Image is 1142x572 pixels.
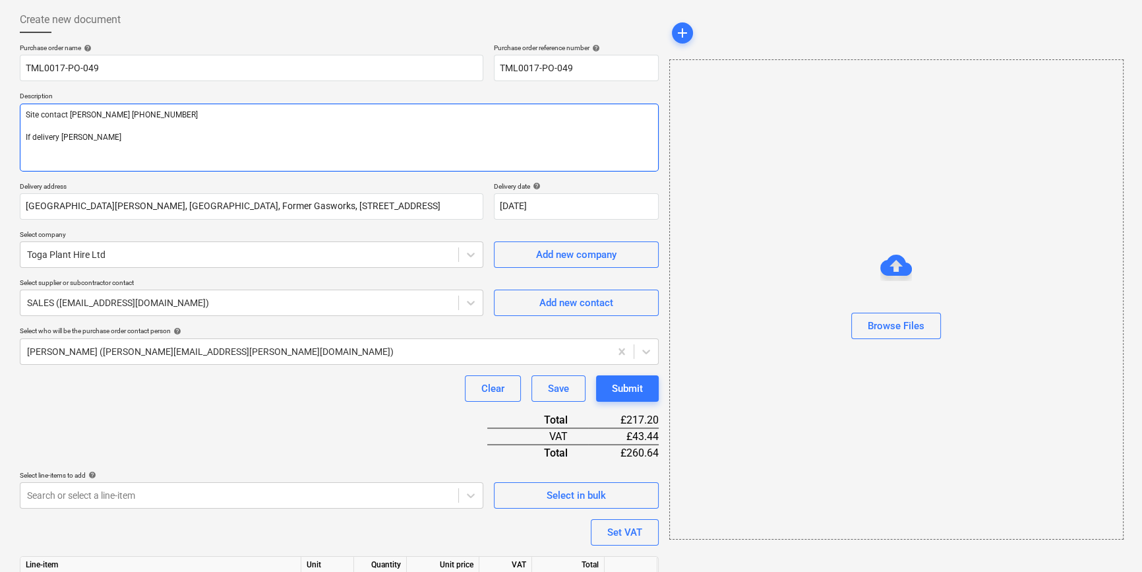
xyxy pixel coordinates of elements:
[588,428,658,445] div: £43.44
[487,445,589,461] div: Total
[851,313,941,339] button: Browse Files
[589,44,600,52] span: help
[20,278,483,290] p: Select supplier or subcontractor contact
[596,375,659,402] button: Submit
[20,182,483,193] p: Delivery address
[20,44,483,52] div: Purchase order name
[588,412,658,428] div: £217.20
[487,412,589,428] div: Total
[494,193,659,220] input: Delivery date not specified
[607,524,642,541] div: Set VAT
[20,92,659,103] p: Description
[588,445,658,461] div: £260.64
[20,104,659,172] textarea: Site contact [PERSON_NAME] [PHONE_NUMBER] If delivery [PERSON_NAME]
[868,317,924,334] div: Browse Files
[675,25,690,41] span: add
[86,471,96,479] span: help
[81,44,92,52] span: help
[20,327,659,335] div: Select who will be the purchase order contact person
[539,294,613,311] div: Add new contact
[530,182,541,190] span: help
[548,380,569,397] div: Save
[591,519,659,546] button: Set VAT
[531,375,586,402] button: Save
[481,380,504,397] div: Clear
[487,428,589,445] div: VAT
[1076,509,1142,572] iframe: Chat Widget
[20,55,483,81] input: Document name
[171,327,181,335] span: help
[536,246,616,263] div: Add new company
[494,241,659,268] button: Add new company
[547,487,606,504] div: Select in bulk
[20,12,121,28] span: Create new document
[494,55,659,81] input: Reference number
[465,375,521,402] button: Clear
[494,482,659,509] button: Select in bulk
[20,471,483,480] div: Select line-items to add
[669,59,1124,540] div: Browse Files
[612,380,643,397] div: Submit
[20,230,483,241] p: Select company
[20,193,483,220] input: Delivery address
[494,182,659,191] div: Delivery date
[494,44,659,52] div: Purchase order reference number
[494,290,659,316] button: Add new contact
